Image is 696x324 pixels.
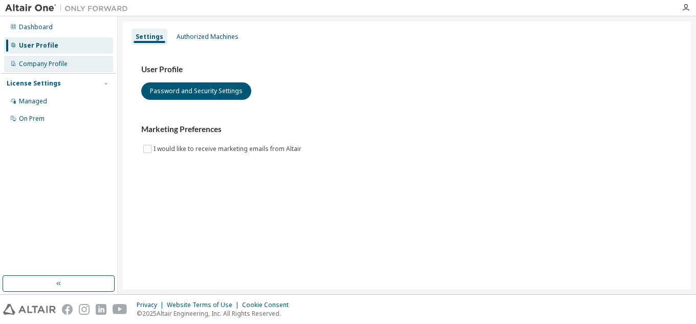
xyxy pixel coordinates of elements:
div: Company Profile [19,60,68,68]
div: Authorized Machines [177,33,238,41]
img: linkedin.svg [96,304,106,315]
button: Password and Security Settings [141,82,251,100]
div: Cookie Consent [242,301,295,309]
div: License Settings [7,79,61,88]
div: Settings [136,33,163,41]
p: © 2025 Altair Engineering, Inc. All Rights Reserved. [137,309,295,318]
h3: User Profile [141,64,672,75]
div: Website Terms of Use [167,301,242,309]
img: instagram.svg [79,304,90,315]
img: facebook.svg [62,304,73,315]
div: On Prem [19,115,45,123]
div: User Profile [19,41,58,50]
h3: Marketing Preferences [141,124,672,135]
div: Privacy [137,301,167,309]
img: altair_logo.svg [3,304,56,315]
div: Managed [19,97,47,105]
img: Altair One [5,3,133,13]
div: Dashboard [19,23,53,31]
img: youtube.svg [113,304,127,315]
label: I would like to receive marketing emails from Altair [154,143,303,155]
